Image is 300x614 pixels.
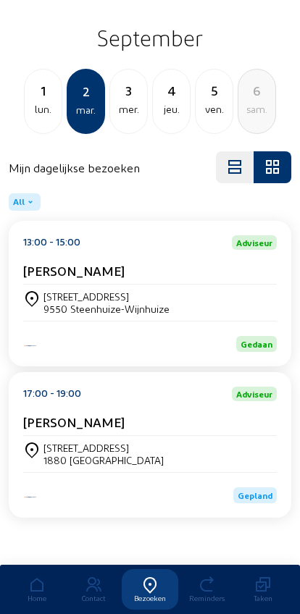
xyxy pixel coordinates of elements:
[9,594,65,602] div: Home
[9,161,140,174] h4: Mijn dagelijkse bezoeken
[153,101,190,118] div: jeu.
[23,414,125,429] cam-card-title: [PERSON_NAME]
[43,290,170,303] div: [STREET_ADDRESS]
[43,303,170,315] div: 9550 Steenhuize-Wijnhuize
[196,80,233,101] div: 5
[68,101,104,119] div: mar.
[23,387,81,401] div: 17:00 - 19:00
[9,569,65,610] a: Home
[110,80,147,101] div: 3
[13,196,25,208] span: All
[236,238,272,247] span: Adviseur
[23,344,38,348] img: Energy Protect Ramen & Deuren
[43,442,164,454] div: [STREET_ADDRESS]
[235,569,291,610] a: Taken
[241,339,272,349] span: Gedaan
[236,390,272,398] span: Adviseur
[23,495,38,499] img: Energy Protect Ramen & Deuren
[178,569,235,610] a: Reminders
[178,594,235,602] div: Reminders
[65,569,122,610] a: Contact
[43,454,164,466] div: 1880 [GEOGRAPHIC_DATA]
[238,490,272,500] span: Gepland
[122,594,178,602] div: Bezoeken
[65,594,122,602] div: Contact
[196,101,233,118] div: ven.
[23,235,80,250] div: 13:00 - 15:00
[153,80,190,101] div: 4
[238,101,275,118] div: sam.
[23,263,125,278] cam-card-title: [PERSON_NAME]
[68,81,104,101] div: 2
[9,20,291,56] h2: September
[238,80,275,101] div: 6
[25,80,62,101] div: 1
[25,101,62,118] div: lun.
[110,101,147,118] div: mer.
[122,569,178,610] a: Bezoeken
[235,594,291,602] div: Taken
